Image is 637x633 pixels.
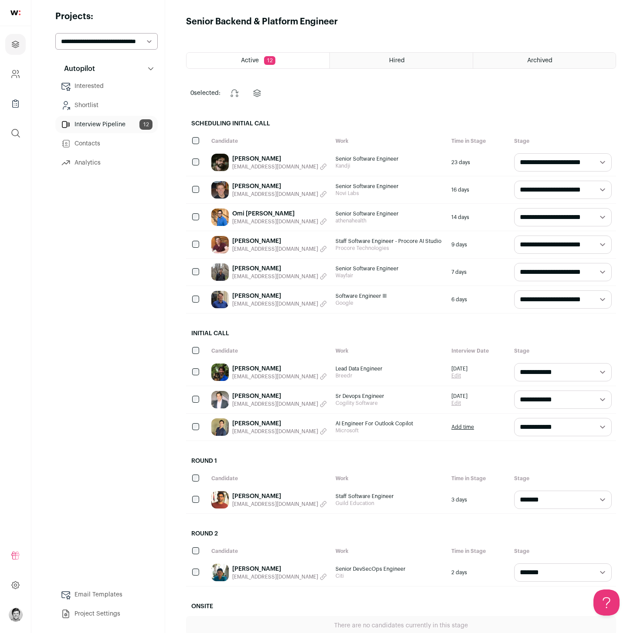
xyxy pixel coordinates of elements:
[190,90,194,96] span: 0
[232,573,327,580] button: [EMAIL_ADDRESS][DOMAIN_NAME]
[207,471,331,486] div: Candidate
[447,343,510,359] div: Interview Date
[447,559,510,586] div: 2 days
[55,10,158,23] h2: Projects:
[447,286,510,313] div: 6 days
[211,236,229,253] img: 1ca8be2b6135c827f962e64edb1b4fa9f3910413cd47af1fbad20e36b83d1819
[232,209,327,218] a: Omi [PERSON_NAME]
[55,116,158,133] a: Interview Pipeline12
[211,154,229,171] img: 2259e90e3bf56adfee9a62b7a585ca8916d5bee1d02f5c83bd24bdfe62f5430b
[331,343,447,359] div: Work
[335,572,443,579] span: Citi
[232,191,318,198] span: [EMAIL_ADDRESS][DOMAIN_NAME]
[335,155,443,162] span: Senior Software Engineer
[224,83,245,104] button: Change stage
[232,246,318,253] span: [EMAIL_ADDRESS][DOMAIN_NAME]
[211,263,229,281] img: 66c615ad8f8c52720887172aa8051a470d6da2ab1e2755737915b3745849c483
[232,428,318,435] span: [EMAIL_ADDRESS][DOMAIN_NAME]
[211,418,229,436] img: c38c362cecf1b7d79f47e0838a0bf10c1a70020156f9dfa1120c85d38138d192.jpg
[447,259,510,286] div: 7 days
[232,373,318,380] span: [EMAIL_ADDRESS][DOMAIN_NAME]
[211,364,229,381] img: 643f802825c93780d61d6c853fd10e8438a15135336a165dad6906c8ef375b99.jpg
[335,293,443,300] span: Software Engineer III
[232,163,327,170] button: [EMAIL_ADDRESS][DOMAIN_NAME]
[5,93,26,114] a: Company Lists
[55,586,158,603] a: Email Templates
[232,401,318,407] span: [EMAIL_ADDRESS][DOMAIN_NAME]
[232,218,318,225] span: [EMAIL_ADDRESS][DOMAIN_NAME]
[232,364,327,373] a: [PERSON_NAME]
[335,162,443,169] span: Kandji
[335,393,443,400] span: Sr Devops Engineer
[211,564,229,581] img: c9bb5fd76d1151a2c7c5549cfda27f792b7a858f280dc2186001bfe78eea93fe.jpg
[447,176,510,203] div: 16 days
[451,372,468,379] a: Edit
[232,191,327,198] button: [EMAIL_ADDRESS][DOMAIN_NAME]
[447,543,510,559] div: Time in Stage
[331,471,447,486] div: Work
[55,605,158,623] a: Project Settings
[186,597,616,616] h2: Onsite
[186,16,338,28] h1: Senior Backend & Platform Engineer
[232,392,327,401] a: [PERSON_NAME]
[232,155,327,163] a: [PERSON_NAME]
[241,57,259,64] span: Active
[335,272,443,279] span: Wayfair
[335,300,443,306] span: Google
[510,543,616,559] div: Stage
[9,608,23,622] img: 606302-medium_jpg
[335,210,443,217] span: Senior Software Engineer
[211,491,229,508] img: febbe1580418196181e1f719c83cd97fa71e766d7c38fe10fa7f4034c359bccd.jpg
[186,324,616,343] h2: Initial Call
[447,204,510,231] div: 14 days
[207,133,331,149] div: Candidate
[335,493,443,500] span: Staff Software Engineer
[55,97,158,114] a: Shortlist
[232,218,327,225] button: [EMAIL_ADDRESS][DOMAIN_NAME]
[451,365,468,372] span: [DATE]
[335,245,443,252] span: Procore Technologies
[232,565,327,573] a: [PERSON_NAME]
[447,486,510,513] div: 3 days
[510,471,616,486] div: Stage
[211,181,229,199] img: 823258bd14c98ab5685881b57d0ff21cad77b072998e9447866c241e335a0336
[447,133,510,149] div: Time in Stage
[186,451,616,471] h2: Round 1
[335,400,443,407] span: Cogility Software
[451,393,468,400] span: [DATE]
[5,64,26,84] a: Company and ATS Settings
[451,400,468,407] a: Edit
[335,238,443,245] span: Staff Software Engineer - Procore AI Studio
[451,424,474,431] a: Add time
[232,273,327,280] button: [EMAIL_ADDRESS][DOMAIN_NAME]
[335,217,443,224] span: athenahealth
[9,608,23,622] button: Open dropdown
[335,420,443,427] span: AI Engineer For Outlook Copilot
[232,501,327,508] button: [EMAIL_ADDRESS][DOMAIN_NAME]
[232,292,327,300] a: [PERSON_NAME]
[593,589,620,616] iframe: Toggle Customer Support
[55,77,158,95] a: Interested
[335,183,443,190] span: Senior Software Engineer
[473,53,616,68] a: Archived
[335,566,443,572] span: Senior DevSecOps Engineer
[447,471,510,486] div: Time in Stage
[55,135,158,152] a: Contacts
[211,209,229,226] img: 4cffe31604a09c0e59a8d0bbdd3aaaa49da5605d0a4ec6f56c84abbf6768f264.jpg
[186,524,616,543] h2: Round 2
[232,492,327,501] a: [PERSON_NAME]
[55,60,158,77] button: Autopilot
[211,291,229,308] img: 0c37ad691368f20b65b06a3df1a5ae3849770fbf1287541e875e9b1c23d6e0ec
[232,573,318,580] span: [EMAIL_ADDRESS][DOMAIN_NAME]
[232,401,327,407] button: [EMAIL_ADDRESS][DOMAIN_NAME]
[232,237,327,246] a: [PERSON_NAME]
[232,246,327,253] button: [EMAIL_ADDRESS][DOMAIN_NAME]
[331,133,447,149] div: Work
[331,543,447,559] div: Work
[335,365,443,372] span: Lead Data Engineer
[10,10,20,15] img: wellfound-shorthand-0d5821cbd27db2630d0214b213865d53afaa358527fdda9d0ea32b1df1b89c2c.svg
[232,501,318,508] span: [EMAIL_ADDRESS][DOMAIN_NAME]
[527,57,552,64] span: Archived
[232,264,327,273] a: [PERSON_NAME]
[186,114,616,133] h2: Scheduling Initial Call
